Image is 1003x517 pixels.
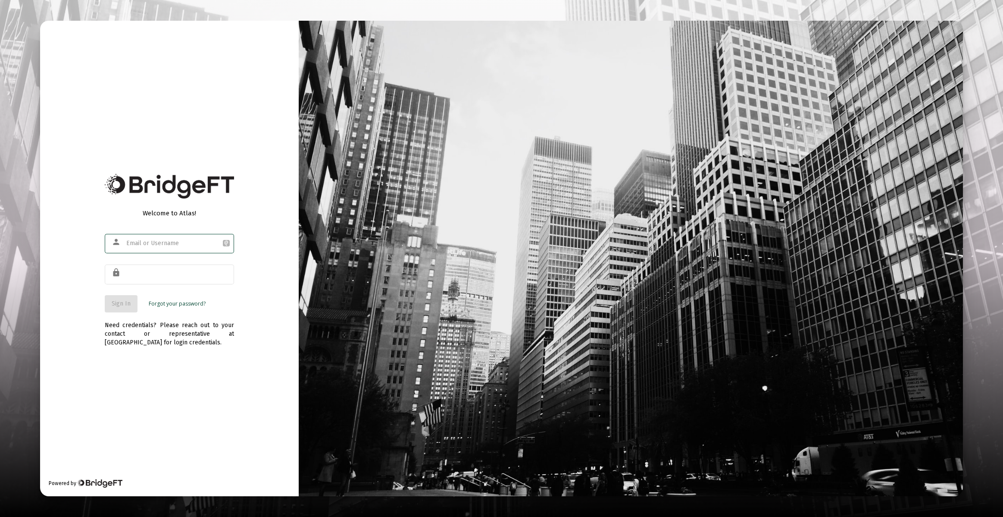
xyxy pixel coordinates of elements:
[149,299,206,308] a: Forgot your password?
[126,240,230,247] input: Email or Username
[112,300,131,307] span: Sign In
[112,268,122,278] mat-icon: lock
[112,237,122,247] mat-icon: person
[105,295,137,312] button: Sign In
[105,209,234,218] div: Welcome to Atlas!
[105,174,234,199] img: Bridge Financial Technology Logo
[105,312,234,347] div: Need credentials? Please reach out to your contact or representative at [GEOGRAPHIC_DATA] for log...
[49,479,122,488] div: Powered by
[77,479,122,488] img: Bridge Financial Technology Logo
